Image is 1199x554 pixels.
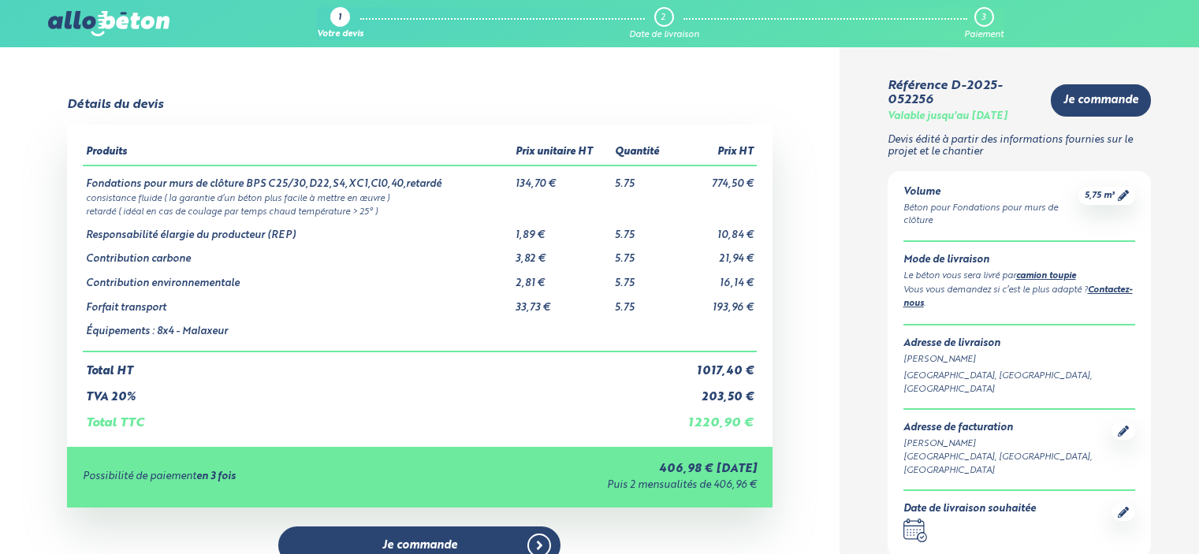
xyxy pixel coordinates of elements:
[382,539,457,552] span: Je commande
[67,98,163,112] div: Détails du devis
[888,135,1152,158] p: Devis édité à partir des informations fournies sur le projet et le chantier
[1059,493,1182,537] iframe: Help widget launcher
[512,266,612,290] td: 2,81 €
[903,451,1112,478] div: [GEOGRAPHIC_DATA], [GEOGRAPHIC_DATA], [GEOGRAPHIC_DATA]
[903,255,1136,266] div: Mode de livraison
[661,13,665,23] div: 2
[423,463,757,476] div: 406,98 € [DATE]
[83,191,756,204] td: consistance fluide ( la garantie d’un béton plus facile à mettre en œuvre )
[903,504,1036,515] div: Date de livraison souhaitée
[903,437,1112,451] div: [PERSON_NAME]
[1063,94,1138,107] span: Je commande
[903,353,1136,366] div: [PERSON_NAME]
[196,471,236,481] strong: en 3 fois
[612,218,672,242] td: 5.75
[83,403,671,430] td: Total TTC
[512,140,612,165] th: Prix unitaire HT
[48,11,169,36] img: allobéton
[629,7,699,40] a: 2 Date de livraison
[888,111,1007,123] div: Valable jusqu'au [DATE]
[903,270,1136,284] div: Le béton vous sera livré par
[317,30,363,40] div: Votre devis
[512,241,612,266] td: 3,82 €
[83,290,512,314] td: Forfait transport
[83,266,512,290] td: Contribution environnementale
[903,370,1136,396] div: [GEOGRAPHIC_DATA], [GEOGRAPHIC_DATA], [GEOGRAPHIC_DATA]
[629,30,699,40] div: Date de livraison
[423,480,757,492] div: Puis 2 mensualités de 406,96 €
[903,422,1112,434] div: Adresse de facturation
[83,241,512,266] td: Contribution carbone
[83,140,512,165] th: Produits
[512,218,612,242] td: 1,89 €
[317,7,363,40] a: 1 Votre devis
[612,266,672,290] td: 5.75
[612,140,672,165] th: Quantité
[83,204,756,218] td: retardé ( idéal en cas de coulage par temps chaud température > 25° )
[512,165,612,191] td: 134,70 €
[964,7,1004,40] a: 3 Paiement
[903,284,1136,312] div: Vous vous demandez si c’est le plus adapté ? .
[903,187,1079,199] div: Volume
[1016,272,1076,281] a: camion toupie
[672,378,757,404] td: 203,50 €
[672,403,757,430] td: 1 220,90 €
[512,290,612,314] td: 33,73 €
[672,140,757,165] th: Prix HT
[83,314,512,351] td: Équipements : 8x4 - Malaxeur
[903,338,1136,350] div: Adresse de livraison
[672,165,757,191] td: 774,50 €
[83,351,671,378] td: Total HT
[83,471,423,483] div: Possibilité de paiement
[612,241,672,266] td: 5.75
[672,351,757,378] td: 1 017,40 €
[1051,84,1151,117] a: Je commande
[83,165,512,191] td: Fondations pour murs de clôture BPS C25/30,D22,S4,XC1,Cl0,40,retardé
[964,30,1004,40] div: Paiement
[338,13,341,24] div: 1
[672,290,757,314] td: 193,96 €
[612,290,672,314] td: 5.75
[672,218,757,242] td: 10,84 €
[981,13,985,23] div: 3
[672,266,757,290] td: 16,14 €
[83,218,512,242] td: Responsabilité élargie du producteur (REP)
[903,202,1079,229] div: Béton pour Fondations pour murs de clôture
[888,79,1039,108] div: Référence D-2025-052256
[612,165,672,191] td: 5.75
[83,378,671,404] td: TVA 20%
[672,241,757,266] td: 21,94 €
